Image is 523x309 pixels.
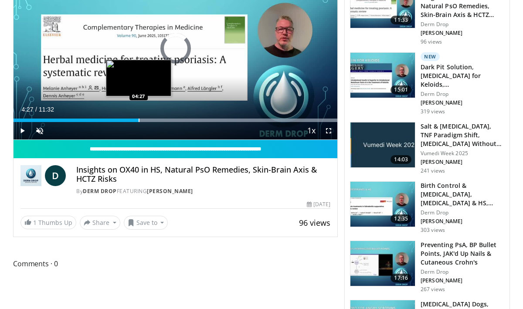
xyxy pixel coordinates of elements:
[350,122,415,168] img: e6206b8a-9232-4739-9b37-e398ee393258.jpg.150x105_q85_crop-smart_upscale.jpg
[350,53,415,98] img: 226190ef-fd0a-4957-a869-7a2b5fb338b4.150x105_q85_crop-smart_upscale.jpg
[421,277,504,284] p: [PERSON_NAME]
[421,286,445,293] p: 267 views
[39,106,54,113] span: 11:32
[350,241,504,293] a: 17:16 Preventing PsA, BP Bullet Points, JAK'd Up Nails & Cutaneous Crohn's Derm Drop [PERSON_NAME...
[14,122,31,139] button: Play
[299,217,330,228] span: 96 views
[391,214,411,223] span: 12:35
[391,85,411,94] span: 15:01
[45,165,66,186] a: D
[31,122,48,139] button: Unmute
[391,274,411,282] span: 17:16
[350,182,415,227] img: 78b35a43-8d35-454d-9dcb-5addc47c128f.150x105_q85_crop-smart_upscale.jpg
[35,106,37,113] span: /
[421,150,504,157] p: Vumedi Week 2025
[76,187,330,195] div: By FEATURING
[421,122,504,148] h3: Salt & [MEDICAL_DATA], TNF Paradigm Shift, [MEDICAL_DATA] Without Hype…
[302,122,320,139] button: Playback Rate
[421,218,504,225] p: [PERSON_NAME]
[421,209,504,216] p: Derm Drop
[33,218,37,227] span: 1
[20,165,41,186] img: Derm Drop
[421,30,504,37] p: [PERSON_NAME]
[13,258,338,269] span: Comments 0
[14,119,337,122] div: Progress Bar
[106,60,171,96] img: image.jpeg
[421,181,504,207] h3: Birth Control & [MEDICAL_DATA], [MEDICAL_DATA] & HS, [MEDICAL_DATA] & [MEDICAL_DATA] Me…
[421,241,504,267] h3: Preventing PsA, BP Bullet Points, JAK'd Up Nails & Cutaneous Crohn's
[124,216,168,230] button: Save to
[421,167,445,174] p: 241 views
[391,155,411,164] span: 14:03
[421,52,440,61] p: New
[350,52,504,115] a: 15:01 New Dark Pit Solution, [MEDICAL_DATA] for Keloids, Neuroinflammatory Buzz Drugs… Derm Drop ...
[421,63,504,89] h3: Dark Pit Solution, [MEDICAL_DATA] for Keloids, Neuroinflammatory Buzz Drugs…
[421,159,504,166] p: [PERSON_NAME]
[421,21,504,28] p: Derm Drop
[320,122,337,139] button: Fullscreen
[20,216,76,229] a: 1 Thumbs Up
[421,108,445,115] p: 319 views
[80,216,120,230] button: Share
[391,16,411,24] span: 11:33
[421,227,445,234] p: 303 views
[350,122,504,174] a: 14:03 Salt & [MEDICAL_DATA], TNF Paradigm Shift, [MEDICAL_DATA] Without Hype… Vumedi Week 2025 [P...
[83,187,117,195] a: Derm Drop
[350,181,504,234] a: 12:35 Birth Control & [MEDICAL_DATA], [MEDICAL_DATA] & HS, [MEDICAL_DATA] & [MEDICAL_DATA] Me… De...
[421,91,504,98] p: Derm Drop
[421,38,442,45] p: 96 views
[307,200,330,208] div: [DATE]
[350,241,415,286] img: 6c1d01af-b090-4232-980f-f36c65c9acea.150x105_q85_crop-smart_upscale.jpg
[147,187,193,195] a: [PERSON_NAME]
[421,99,504,106] p: [PERSON_NAME]
[21,106,33,113] span: 4:27
[76,165,330,184] h4: Insights on OX40 in HS, Natural PsO Remedies, Skin-Brain Axis & HCTZ Risks
[421,268,504,275] p: Derm Drop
